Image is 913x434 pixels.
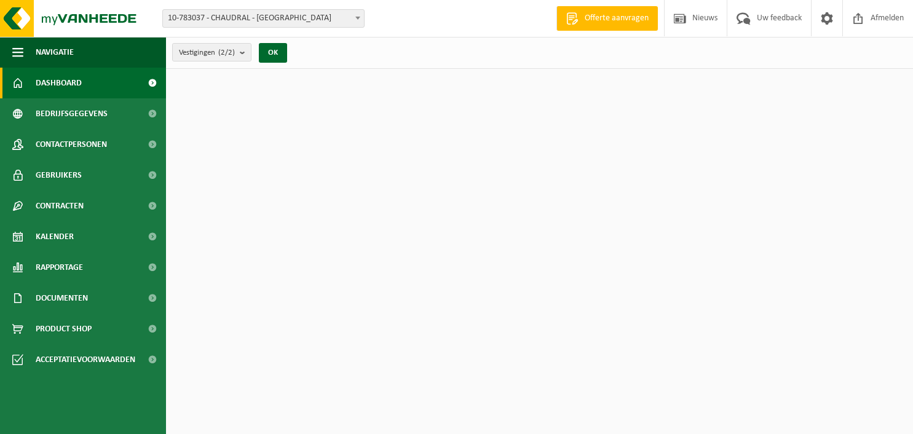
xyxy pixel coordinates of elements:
[582,12,652,25] span: Offerte aanvragen
[36,129,107,160] span: Contactpersonen
[36,221,74,252] span: Kalender
[259,43,287,63] button: OK
[162,9,365,28] span: 10-783037 - CHAUDRAL - GENT
[218,49,235,57] count: (2/2)
[556,6,658,31] a: Offerte aanvragen
[179,44,235,62] span: Vestigingen
[36,344,135,375] span: Acceptatievoorwaarden
[36,68,82,98] span: Dashboard
[36,191,84,221] span: Contracten
[36,314,92,344] span: Product Shop
[36,160,82,191] span: Gebruikers
[36,37,74,68] span: Navigatie
[36,98,108,129] span: Bedrijfsgegevens
[36,283,88,314] span: Documenten
[36,252,83,283] span: Rapportage
[163,10,364,27] span: 10-783037 - CHAUDRAL - GENT
[172,43,251,61] button: Vestigingen(2/2)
